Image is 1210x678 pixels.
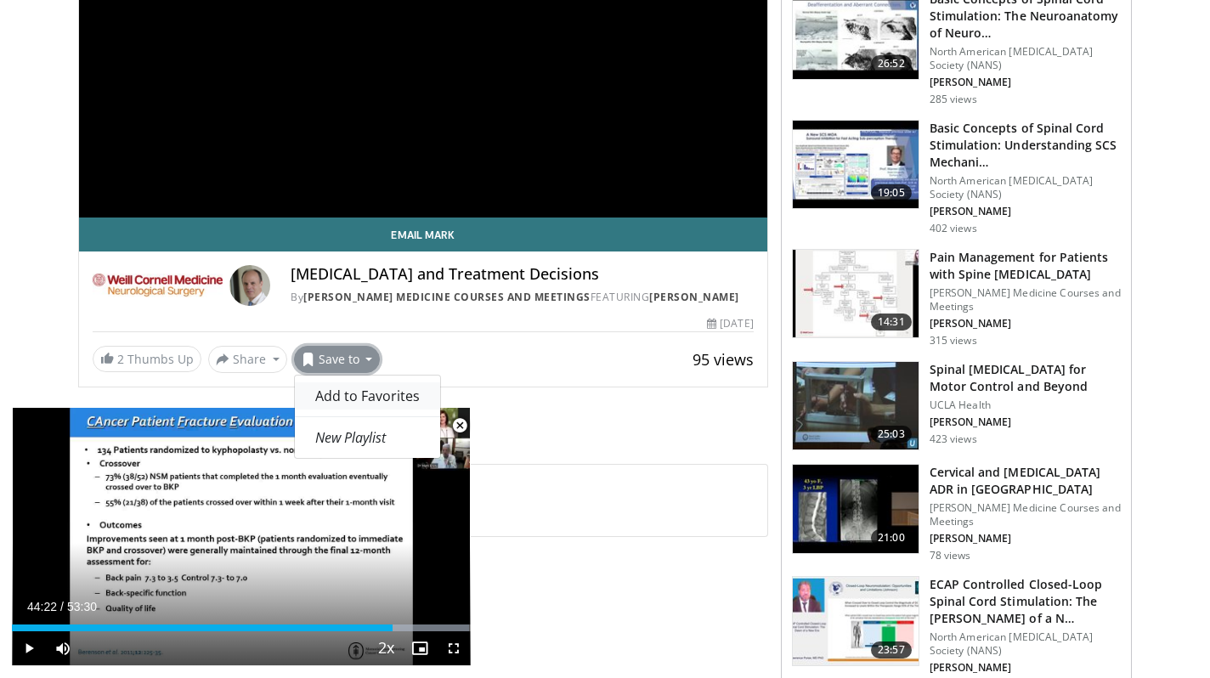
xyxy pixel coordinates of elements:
a: New Playlist [295,424,440,451]
img: d97692dc-9f18-4e90-87c2-562f424998fc.150x105_q85_crop-smart_upscale.jpg [793,250,919,338]
a: 19:05 Basic Concepts of Spinal Cord Stimulation: Understanding SCS Mechani… North American [MEDIC... [792,120,1121,235]
p: [PERSON_NAME] [930,661,1121,675]
button: Close [443,408,477,444]
div: [DATE] [707,316,753,331]
p: North American [MEDICAL_DATA] Society (NANS) [930,630,1121,658]
p: North American [MEDICAL_DATA] Society (NANS) [930,45,1121,72]
a: 25:03 Spinal [MEDICAL_DATA] for Motor Control and Beyond UCLA Health [PERSON_NAME] 423 views [792,361,1121,451]
span: 44:22 [27,600,57,613]
div: By FEATURING [291,290,753,305]
button: Save to [294,346,381,373]
a: 21:00 Cervical and [MEDICAL_DATA] ADR in [GEOGRAPHIC_DATA] [PERSON_NAME] Medicine Courses and Mee... [792,464,1121,562]
a: [PERSON_NAME] [649,290,739,304]
img: Avatar [229,265,270,306]
p: 423 views [930,432,977,446]
button: Mute [46,631,80,665]
p: [PERSON_NAME] [930,76,1121,89]
p: [PERSON_NAME] Medicine Courses and Meetings [930,286,1121,314]
h3: Spinal [MEDICAL_DATA] for Motor Control and Beyond [930,361,1121,395]
em: New Playlist [315,428,386,447]
p: North American [MEDICAL_DATA] Society (NANS) [930,174,1121,201]
h3: Cervical and [MEDICAL_DATA] ADR in [GEOGRAPHIC_DATA] [930,464,1121,498]
span: 2 [117,351,124,367]
span: / [60,600,64,613]
p: [PERSON_NAME] [930,532,1121,545]
a: 14:31 Pain Management for Patients with Spine [MEDICAL_DATA] [PERSON_NAME] Medicine Courses and M... [792,249,1121,347]
video-js: Video Player [12,408,471,666]
h3: Pain Management for Patients with Spine [MEDICAL_DATA] [930,249,1121,283]
p: [PERSON_NAME] [930,317,1121,331]
a: [PERSON_NAME] Medicine Courses and Meetings [303,290,591,304]
div: Progress Bar [12,624,471,631]
button: Fullscreen [437,631,471,665]
span: 23:57 [871,641,912,658]
button: Enable picture-in-picture mode [403,631,437,665]
p: UCLA Health [930,398,1121,412]
button: Play [12,631,46,665]
a: Email Mark [79,218,767,251]
span: 53:30 [67,600,97,613]
button: Share [208,346,287,373]
h3: Basic Concepts of Spinal Cord Stimulation: Understanding SCS Mechani… [930,120,1121,171]
h4: [MEDICAL_DATA] and Treatment Decisions [291,265,753,284]
span: 26:52 [871,55,912,72]
p: [PERSON_NAME] Medicine Courses and Meetings [930,501,1121,528]
img: eabc70fa-d514-412c-b6da-43cc2eccbe13.150x105_q85_crop-smart_upscale.jpg [793,465,919,553]
a: 2 Thumbs Up [93,346,201,372]
p: 78 views [930,549,971,562]
img: 1680daec-fcfd-4287-ac41-19e7acb46365.150x105_q85_crop-smart_upscale.jpg [793,121,919,209]
span: 21:00 [871,529,912,546]
p: 285 views [930,93,977,106]
p: 315 views [930,334,977,347]
img: 690569bd-f8a5-4d94-8a35-8a4a834a6d39.150x105_q85_crop-smart_upscale.jpg [793,577,919,665]
h3: ECAP Controlled Closed-Loop Spinal Cord Stimulation: The [PERSON_NAME] of a N… [930,576,1121,627]
img: 80501b3d-7b29-4740-be92-e9603a08b4dc.150x105_q85_crop-smart_upscale.jpg [793,362,919,450]
span: Add to Favorites [315,387,420,405]
button: Playback Rate [369,631,403,665]
span: 19:05 [871,184,912,201]
p: [PERSON_NAME] [930,205,1121,218]
img: Weill Cornell Medicine Courses and Meetings [93,265,223,306]
p: [PERSON_NAME] [930,415,1121,429]
span: 14:31 [871,314,912,331]
span: 25:03 [871,426,912,443]
span: 95 views [693,349,754,370]
p: 402 views [930,222,977,235]
a: Add to Favorites [295,382,440,410]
